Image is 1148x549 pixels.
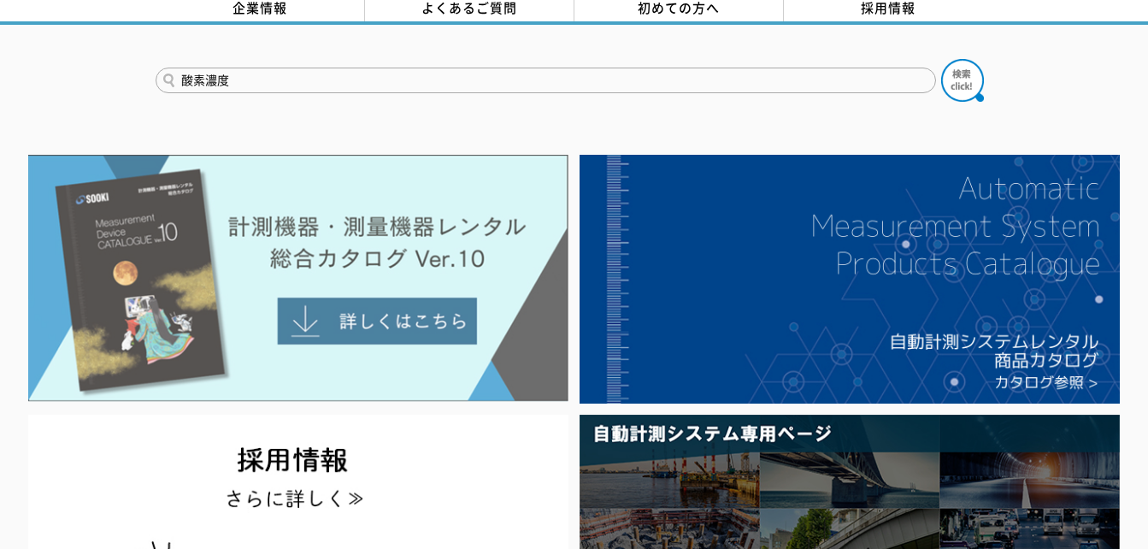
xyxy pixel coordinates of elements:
img: 自動計測システムカタログ [580,155,1120,404]
img: Catalog Ver10 [28,155,568,403]
img: btn_search.png [941,59,984,102]
input: 商品名、型式、NETIS番号を入力してください [156,68,936,93]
